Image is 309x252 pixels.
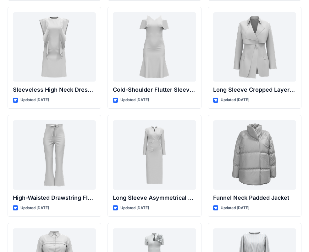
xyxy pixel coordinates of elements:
[221,205,249,211] p: Updated [DATE]
[120,205,149,211] p: Updated [DATE]
[113,85,196,94] p: Cold-Shoulder Flutter Sleeve Midi Dress
[221,97,249,103] p: Updated [DATE]
[113,120,196,190] a: Long Sleeve Asymmetrical Wrap Midi Dress
[213,193,296,202] p: Funnel Neck Padded Jacket
[20,97,49,103] p: Updated [DATE]
[13,193,96,202] p: High-Waisted Drawstring Flare Trousers
[113,193,196,202] p: Long Sleeve Asymmetrical Wrap Midi Dress
[213,85,296,94] p: Long Sleeve Cropped Layered Blazer Dress
[13,85,96,94] p: Sleeveless High Neck Dress with Front Ruffle
[213,120,296,190] a: Funnel Neck Padded Jacket
[20,205,49,211] p: Updated [DATE]
[213,12,296,82] a: Long Sleeve Cropped Layered Blazer Dress
[13,120,96,190] a: High-Waisted Drawstring Flare Trousers
[120,97,149,103] p: Updated [DATE]
[113,12,196,82] a: Cold-Shoulder Flutter Sleeve Midi Dress
[13,12,96,82] a: Sleeveless High Neck Dress with Front Ruffle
